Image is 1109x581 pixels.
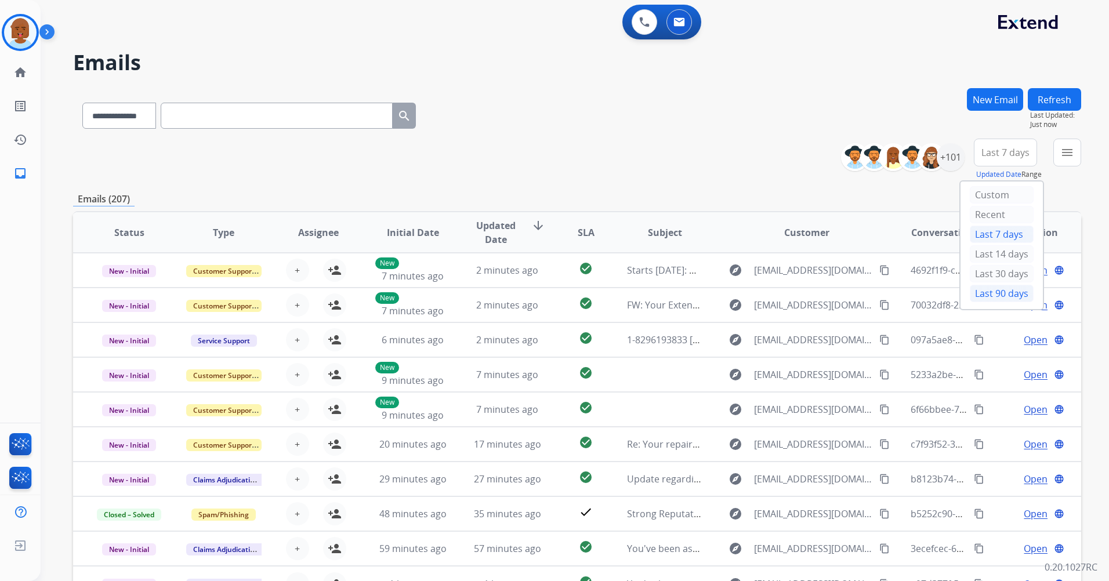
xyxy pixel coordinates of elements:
[579,435,593,449] mat-icon: check_circle
[286,363,309,386] button: +
[970,265,1034,282] div: Last 30 days
[1054,404,1064,415] mat-icon: language
[729,472,742,486] mat-icon: explore
[729,437,742,451] mat-icon: explore
[295,542,300,555] span: +
[295,368,300,382] span: +
[13,66,27,79] mat-icon: home
[579,540,593,554] mat-icon: check_circle
[1054,439,1064,449] mat-icon: language
[1024,402,1048,416] span: Open
[397,109,411,123] mat-icon: search
[974,139,1037,166] button: Last 7 days
[911,299,1089,311] span: 70032df8-241c-467a-bcea-6dad6b45467d
[1024,333,1048,347] span: Open
[911,226,985,239] span: Conversation ID
[73,192,135,206] p: Emails (207)
[73,51,1081,74] h2: Emails
[911,507,1081,520] span: b5252c90-d4fc-4a54-83ef-63f37b7fee13
[13,133,27,147] mat-icon: history
[295,472,300,486] span: +
[754,298,873,312] span: [EMAIL_ADDRESS][DOMAIN_NAME]
[729,542,742,555] mat-icon: explore
[627,333,788,346] span: 1-8296193833 [PERSON_NAME] Claim
[295,437,300,451] span: +
[295,298,300,312] span: +
[879,404,890,415] mat-icon: content_copy
[579,366,593,380] mat-icon: check_circle
[375,397,399,408] p: New
[1030,111,1081,120] span: Last Updated:
[1054,300,1064,310] mat-icon: language
[102,439,156,451] span: New - Initial
[970,226,1034,243] div: Last 7 days
[579,401,593,415] mat-icon: check_circle
[879,369,890,380] mat-icon: content_copy
[1054,369,1064,380] mat-icon: language
[911,368,1090,381] span: 5233a2be-0d66-426f-8041-84b7d3d66e64
[286,293,309,317] button: +
[911,403,1090,416] span: 6f66bbee-7bec-4905-87a2-92d3383b41dd
[476,368,538,381] span: 7 minutes ago
[474,507,541,520] span: 35 minutes ago
[186,474,266,486] span: Claims Adjudication
[974,474,984,484] mat-icon: content_copy
[295,263,300,277] span: +
[1024,507,1048,521] span: Open
[286,537,309,560] button: +
[1060,146,1074,159] mat-icon: menu
[474,542,541,555] span: 57 minutes ago
[114,226,144,239] span: Status
[102,543,156,555] span: New - Initial
[879,300,890,310] mat-icon: content_copy
[328,437,342,451] mat-icon: person_add
[295,402,300,416] span: +
[298,226,339,239] span: Assignee
[186,543,266,555] span: Claims Adjudication
[579,505,593,519] mat-icon: check
[328,472,342,486] mat-icon: person_add
[974,369,984,380] mat-icon: content_copy
[328,333,342,347] mat-icon: person_add
[382,304,444,317] span: 7 minutes ago
[648,226,682,239] span: Subject
[476,264,538,277] span: 2 minutes ago
[754,368,873,382] span: [EMAIL_ADDRESS][DOMAIN_NAME]
[1054,543,1064,554] mat-icon: language
[937,143,965,171] div: +101
[286,433,309,456] button: +
[1054,335,1064,345] mat-icon: language
[1028,88,1081,111] button: Refresh
[13,166,27,180] mat-icon: inbox
[729,402,742,416] mat-icon: explore
[379,507,447,520] span: 48 minutes ago
[784,226,829,239] span: Customer
[627,473,1070,485] span: Update regarding your fulfillment method for Service Order: 76c3ea45-0d29-460a-a97c-754bc3c46c69
[627,299,753,311] span: FW: Your Extend Virtual Card
[382,333,444,346] span: 6 minutes ago
[879,265,890,275] mat-icon: content_copy
[13,99,27,113] mat-icon: list_alt
[911,542,1087,555] span: 3ecefcec-670e-4ddb-8583-19cad3cb6826
[981,150,1030,155] span: Last 7 days
[1054,509,1064,519] mat-icon: language
[970,245,1034,263] div: Last 14 days
[729,298,742,312] mat-icon: explore
[476,333,538,346] span: 2 minutes ago
[328,298,342,312] mat-icon: person_add
[375,292,399,304] p: New
[102,404,156,416] span: New - Initial
[286,398,309,421] button: +
[911,473,1090,485] span: b8123b74-17a3-4e3a-bb54-8ce86e7c5486
[1045,560,1097,574] p: 0.20.1027RC
[911,438,1081,451] span: c7f93f52-37fd-475d-8853-c4966f6157b3
[729,333,742,347] mat-icon: explore
[879,509,890,519] mat-icon: content_copy
[375,362,399,373] p: New
[295,507,300,521] span: +
[967,88,1023,111] button: New Email
[387,226,439,239] span: Initial Date
[379,473,447,485] span: 29 minutes ago
[186,300,262,312] span: Customer Support
[186,439,262,451] span: Customer Support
